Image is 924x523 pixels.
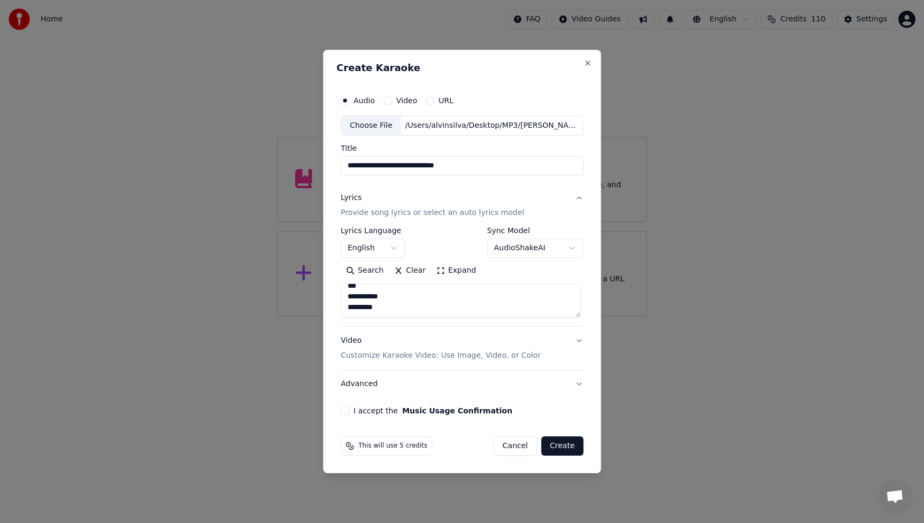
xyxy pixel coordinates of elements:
[396,97,417,104] label: Video
[341,335,541,361] div: Video
[341,116,401,135] div: Choose File
[494,436,537,456] button: Cancel
[389,262,431,279] button: Clear
[341,227,405,234] label: Lyrics Language
[401,120,583,131] div: /Users/alvinsilva/Desktop/MP3/[PERSON_NAME] - My Way (Live 1992).mp3
[358,442,427,450] span: This will use 5 credits
[341,370,583,398] button: Advanced
[487,227,583,234] label: Sync Model
[341,184,583,227] button: LyricsProvide song lyrics or select an auto lyrics model
[353,97,375,104] label: Audio
[341,207,524,218] p: Provide song lyrics or select an auto lyrics model
[402,407,512,414] button: I accept the
[341,350,541,361] p: Customize Karaoke Video: Use Image, Video, or Color
[541,436,583,456] button: Create
[341,227,583,326] div: LyricsProvide song lyrics or select an auto lyrics model
[341,262,389,279] button: Search
[341,193,361,203] div: Lyrics
[353,407,512,414] label: I accept the
[431,262,481,279] button: Expand
[341,327,583,370] button: VideoCustomize Karaoke Video: Use Image, Video, or Color
[438,97,453,104] label: URL
[341,144,583,152] label: Title
[336,63,588,73] h2: Create Karaoke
